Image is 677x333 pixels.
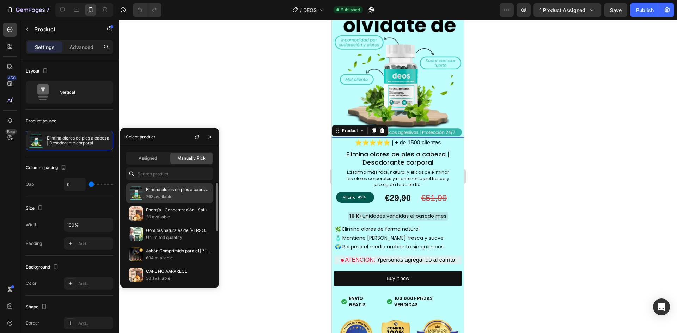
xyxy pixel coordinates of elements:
[64,178,85,191] input: Auto
[64,218,113,231] input: Auto
[300,6,302,14] span: /
[60,84,103,100] div: Vertical
[26,263,60,272] div: Background
[46,6,49,14] p: 7
[139,155,157,161] span: Assigned
[146,186,210,193] p: Elimina olores de pies a cabeza | Desodorante corporal (Copia)
[126,167,213,180] input: Search in Settings & Advanced
[539,6,585,14] span: 1 product assigned
[146,275,210,282] p: 30 available
[533,3,601,17] button: 1 product assigned
[47,136,110,146] p: Elimina olores de pies a cabeza | Desodorante corporal
[129,206,143,221] img: collections
[146,254,210,261] p: 694 available
[146,214,210,221] p: 26 available
[69,43,93,51] p: Advanced
[129,268,143,282] img: collections
[610,7,622,13] span: Save
[78,241,111,247] div: Add...
[146,227,210,234] p: Gomitas naturales de [PERSON_NAME] | Pulmones renovados en 30 [PERSON_NAME]
[3,3,53,17] button: 7
[630,3,660,17] button: Publish
[35,43,55,51] p: Settings
[129,186,143,200] img: collections
[26,181,34,187] div: Gap
[26,240,42,247] div: Padding
[332,20,464,333] iframe: Design area
[129,247,143,261] img: collections
[146,234,210,241] p: Unlimited quantity
[26,67,49,76] div: Layout
[146,268,210,275] p: CAFE NO AAPARECE
[126,134,155,140] div: Select product
[303,6,317,14] span: DEOS
[26,163,68,173] div: Column spacing
[177,155,206,161] span: Manually Pick
[34,25,94,33] p: Product
[7,75,17,81] div: 450
[26,204,44,213] div: Size
[129,227,143,241] img: collections
[26,302,48,312] div: Shape
[26,320,39,326] div: Border
[78,280,111,287] div: Add...
[26,280,37,286] div: Color
[26,222,37,228] div: Width
[146,247,210,254] p: Jabón Comprimido para el [PERSON_NAME] | [PERSON_NAME] en [PERSON_NAME], [PERSON_NAME]
[146,193,210,200] p: 763 available
[636,6,654,14] div: Publish
[5,129,17,135] div: Beta
[78,320,111,327] div: Add...
[26,118,56,124] div: Product source
[29,134,43,148] img: product feature img
[653,298,670,315] div: Open Intercom Messenger
[146,206,210,214] p: Energía | Concentración | Salud intestinal | Inmunidad | Tu Café mas rico y saludable
[341,7,360,13] span: Published
[604,3,627,17] button: Save
[133,3,161,17] div: Undo/Redo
